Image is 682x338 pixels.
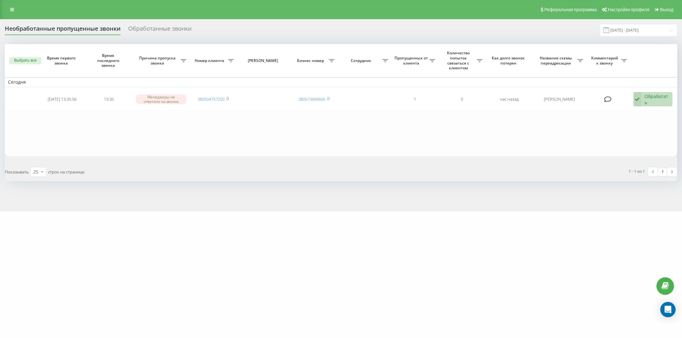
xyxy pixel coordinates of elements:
[395,56,429,65] span: Пропущенных от клиента
[491,56,527,65] span: Как долго звонок потерян
[33,169,38,175] div: 25
[48,169,84,175] span: строк на странице
[438,88,485,110] td: 0
[85,88,132,110] td: 13:35
[442,50,476,70] span: Количество попыток связаться с клиентом
[608,7,649,12] span: Настройки профиля
[629,168,645,174] div: 1 - 1 из 1
[44,56,80,65] span: Время первого звонка
[660,302,676,317] div: Open Intercom Messenger
[128,25,192,35] div: Обработанные звонки
[198,96,224,102] a: 380504757200
[533,88,586,110] td: [PERSON_NAME]
[660,7,673,12] span: Выход
[341,58,382,63] span: Сотрудник
[645,93,669,105] div: Обработать
[5,169,29,175] span: Показывать
[536,56,577,65] span: Название схемы переадресации
[193,58,228,63] span: Номер клиента
[391,88,438,110] td: 1
[658,167,667,176] a: 1
[294,58,329,63] span: Бизнес номер
[544,7,597,12] span: Реферальная программа
[136,56,181,65] span: Причина пропуска звонка
[298,96,325,102] a: 380673669606
[5,25,121,35] div: Необработанные пропущенные звонки
[5,77,677,87] td: Сегодня
[38,88,85,110] td: [DATE] 13:35:56
[486,88,533,110] td: час назад
[91,53,127,68] span: Время последнего звонка
[9,57,41,64] button: Выбрать все
[136,94,186,104] div: Менеджеры не ответили на звонок
[590,56,621,65] span: Комментарий к звонку
[242,58,285,63] span: [PERSON_NAME]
